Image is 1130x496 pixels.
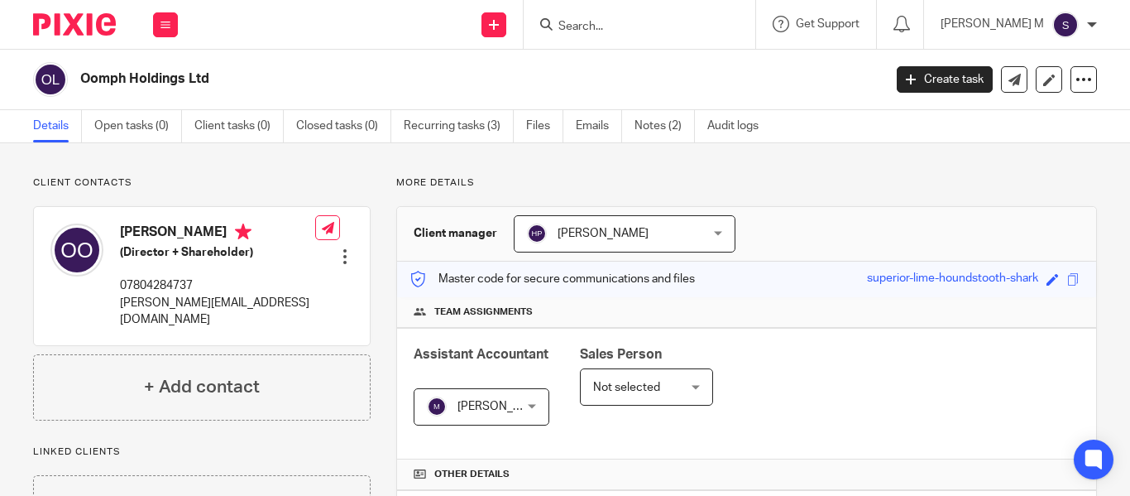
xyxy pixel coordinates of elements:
[434,306,533,319] span: Team assignments
[409,271,695,287] p: Master code for secure communications and files
[120,277,315,294] p: 07804284737
[457,401,548,412] span: [PERSON_NAME]
[941,16,1044,32] p: [PERSON_NAME] M
[897,66,993,93] a: Create task
[235,224,251,240] i: Primary
[144,374,260,400] h4: + Add contact
[414,225,497,242] h3: Client manager
[120,244,315,261] h5: (Director + Shareholder)
[33,62,68,97] img: svg%3E
[404,110,514,142] a: Recurring tasks (3)
[558,228,649,239] span: [PERSON_NAME]
[194,110,284,142] a: Client tasks (0)
[33,445,371,459] p: Linked clients
[580,348,662,361] span: Sales Person
[527,224,547,243] img: svg%3E
[396,176,1097,190] p: More details
[50,224,103,277] img: svg%3E
[296,110,391,142] a: Closed tasks (0)
[867,270,1038,289] div: superior-lime-houndstooth-shark
[33,176,371,190] p: Client contacts
[634,110,695,142] a: Notes (2)
[434,468,510,481] span: Other details
[94,110,182,142] a: Open tasks (0)
[1052,12,1079,38] img: svg%3E
[33,110,82,142] a: Details
[33,13,116,36] img: Pixie
[593,382,660,393] span: Not selected
[707,110,771,142] a: Audit logs
[526,110,563,142] a: Files
[80,70,714,88] h2: Oomph Holdings Ltd
[576,110,622,142] a: Emails
[796,18,859,30] span: Get Support
[414,348,548,361] span: Assistant Accountant
[120,295,315,329] p: [PERSON_NAME][EMAIL_ADDRESS][DOMAIN_NAME]
[557,20,706,35] input: Search
[427,397,447,417] img: svg%3E
[120,224,315,244] h4: [PERSON_NAME]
